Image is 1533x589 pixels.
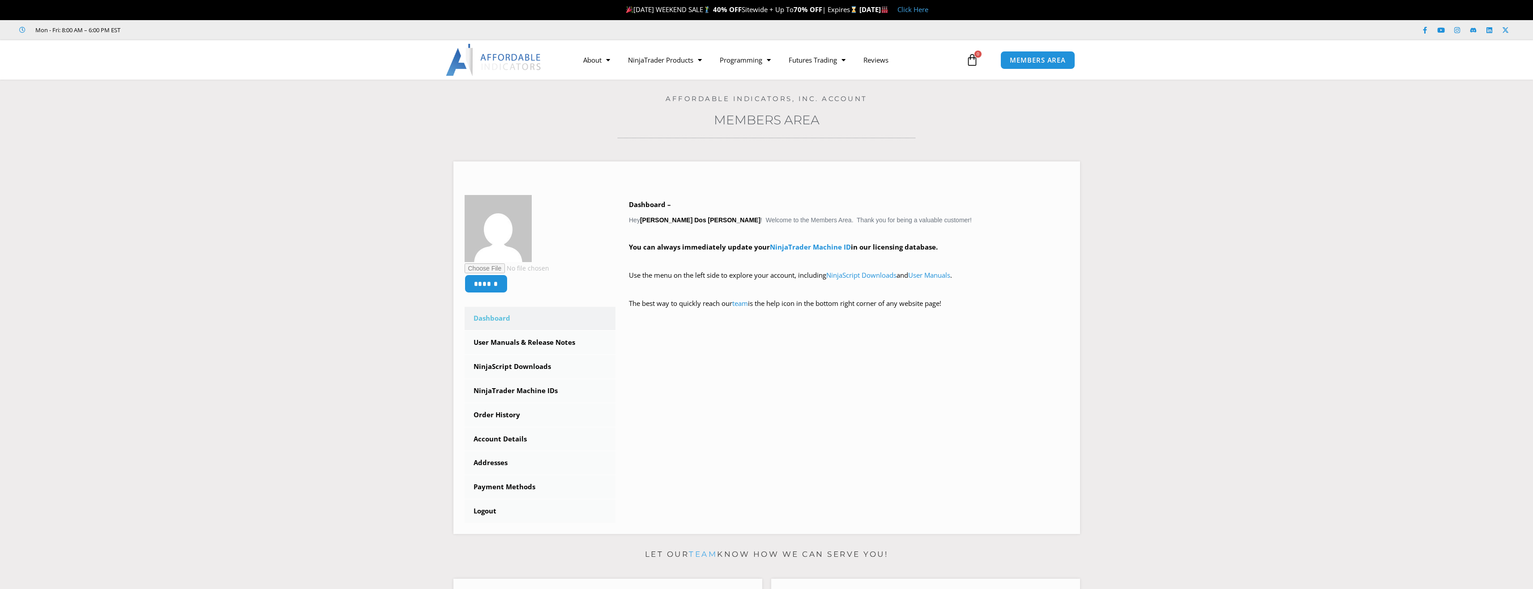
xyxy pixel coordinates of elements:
strong: 40% OFF [713,5,742,14]
a: User Manuals [908,271,950,280]
img: 🏭 [881,6,888,13]
a: NinjaTrader Machine ID [770,242,851,251]
a: Logout [465,500,616,523]
a: team [732,299,748,308]
a: Futures Trading [780,50,854,70]
div: Hey ! Welcome to the Members Area. Thank you for being a valuable customer! [629,199,1069,322]
nav: Account pages [465,307,616,523]
img: LogoAI | Affordable Indicators – NinjaTrader [446,44,542,76]
p: The best way to quickly reach our is the help icon in the bottom right corner of any website page! [629,297,1069,322]
strong: You can always immediately update your in our licensing database. [629,242,938,251]
a: Account Details [465,428,616,451]
a: NinjaTrader Products [619,50,711,70]
span: 0 [974,51,982,58]
a: Order History [465,403,616,427]
nav: Menu [574,50,964,70]
span: [DATE] WEEKEND SALE Sitewide + Up To | Expires [624,5,859,14]
a: 0 [952,47,992,73]
a: Addresses [465,451,616,475]
strong: [PERSON_NAME] Dos [PERSON_NAME] [640,216,760,224]
a: Dashboard [465,307,616,330]
a: Affordable Indicators, Inc. Account [666,94,867,103]
img: ⌛ [850,6,857,13]
p: Let our know how we can serve you! [453,547,1080,562]
img: 🏌️‍♂️ [704,6,710,13]
a: Reviews [854,50,897,70]
img: 🎉 [626,6,633,13]
img: c39c8ddedc70301cf1980d047c64a80624ce35373e3bf1909ba5ef880e14724a [465,195,532,262]
a: Payment Methods [465,475,616,499]
a: Members Area [714,112,820,127]
b: Dashboard – [629,200,671,209]
a: MEMBERS AREA [1000,51,1075,69]
p: Use the menu on the left side to explore your account, including and . [629,269,1069,294]
span: MEMBERS AREA [1010,57,1066,64]
strong: 70% OFF [794,5,822,14]
a: Click Here [897,5,928,14]
a: NinjaScript Downloads [465,355,616,378]
a: Programming [711,50,780,70]
a: User Manuals & Release Notes [465,331,616,354]
a: About [574,50,619,70]
span: Mon - Fri: 8:00 AM – 6:00 PM EST [33,25,120,35]
a: NinjaTrader Machine IDs [465,379,616,403]
strong: [DATE] [859,5,888,14]
a: team [689,550,717,559]
a: NinjaScript Downloads [826,271,897,280]
iframe: Customer reviews powered by Trustpilot [133,25,267,34]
